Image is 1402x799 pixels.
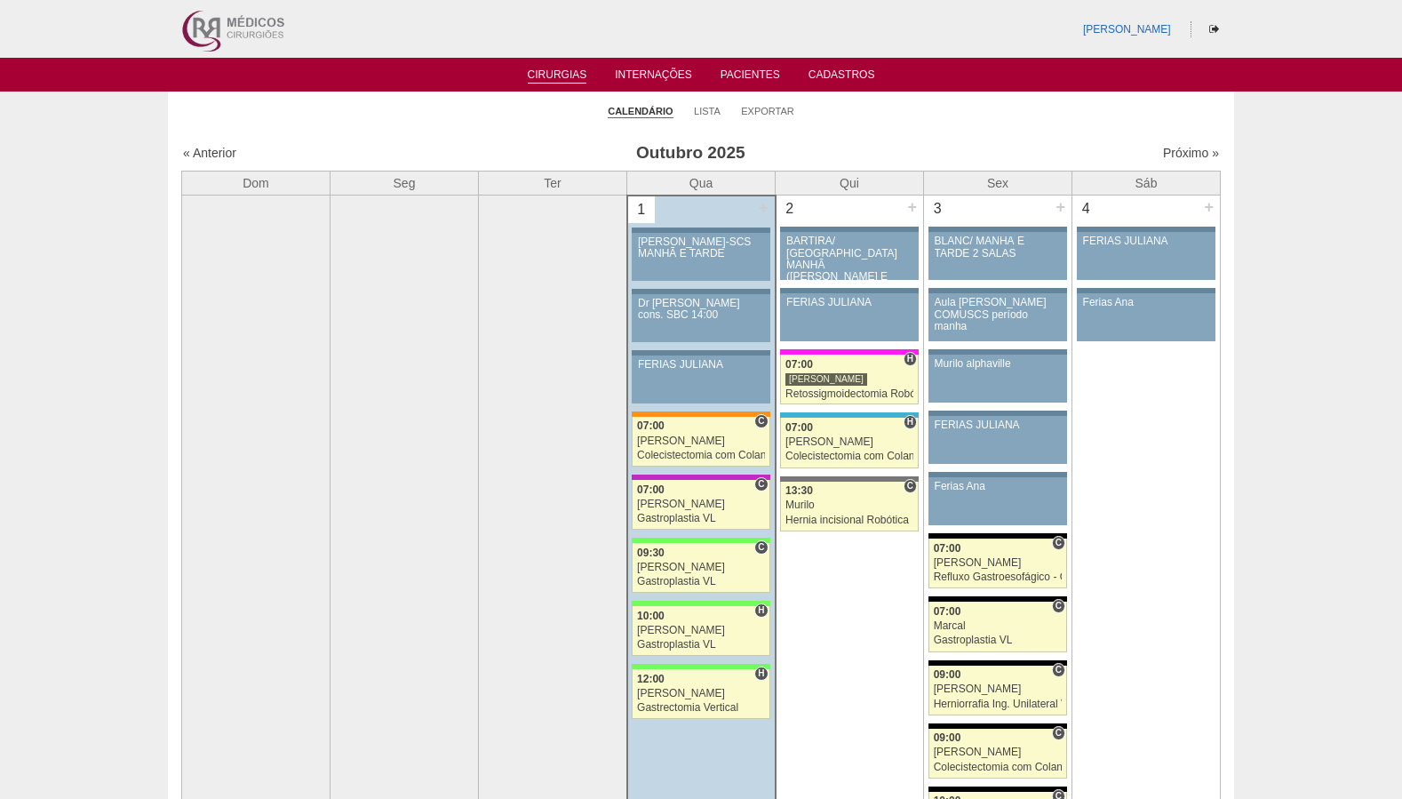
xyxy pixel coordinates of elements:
div: FERIAS JULIANA [935,419,1062,431]
div: Aula [PERSON_NAME] COMUSCS período manha [935,297,1062,332]
span: Consultório [1052,536,1065,550]
div: Key: Neomater [780,412,919,418]
div: Dr [PERSON_NAME] cons. SBC 14:00 [638,298,764,321]
div: Ferias Ana [935,481,1062,492]
div: [PERSON_NAME] [637,625,765,636]
div: Colecistectomia com Colangiografia VL [637,450,765,461]
div: [PERSON_NAME] [934,683,1063,695]
span: Consultório [904,479,917,493]
a: Dr [PERSON_NAME] cons. SBC 14:00 [632,294,769,342]
a: Lista [694,105,721,117]
a: Cirurgias [528,68,587,84]
span: Consultório [754,414,768,428]
div: Key: Aviso [928,411,1067,416]
div: [PERSON_NAME] [637,499,765,510]
a: « Anterior [183,146,236,160]
a: C 09:30 [PERSON_NAME] Gastroplastia VL [632,543,769,593]
div: [PERSON_NAME] [637,688,765,699]
a: FERIAS JULIANA [928,416,1067,464]
div: Key: Aviso [780,288,919,293]
a: Exportar [741,105,794,117]
a: C 13:30 Murilo Hernia incisional Robótica [780,482,919,531]
div: 4 [1072,196,1100,222]
a: FERIAS JULIANA [780,293,919,341]
a: Aula [PERSON_NAME] COMUSCS período manha [928,293,1067,341]
div: 3 [924,196,952,222]
a: C 07:00 [PERSON_NAME] Colecistectomia com Colangiografia VL [632,417,769,467]
a: FERIAS JULIANA [1077,232,1215,280]
div: Key: Santa Catarina [780,476,919,482]
div: Key: Aviso [928,288,1067,293]
a: [PERSON_NAME]-SCS MANHÃ E TARDE [632,233,769,281]
a: Murilo alphaville [928,355,1067,403]
th: Ter [479,171,627,196]
div: Gastrectomia Vertical [637,702,765,714]
span: 07:00 [785,421,813,434]
div: Key: Blanc [928,596,1067,602]
span: Consultório [754,540,768,555]
div: Gastroplastia VL [934,635,1063,646]
div: Gastroplastia VL [637,639,765,651]
div: Key: Maria Braido [632,475,769,480]
div: Key: Pro Matre [780,349,919,355]
i: Sair [1209,24,1219,35]
div: Key: Blanc [928,723,1067,729]
div: Key: Aviso [1077,227,1215,232]
div: BARTIRA/ [GEOGRAPHIC_DATA] MANHÃ ([PERSON_NAME] E ANA)/ SANTA JOANA -TARDE [786,236,912,306]
div: Key: São Luiz - SCS [632,411,769,417]
div: Marcal [934,620,1063,632]
a: Internações [615,68,692,86]
span: 13:30 [785,484,813,497]
div: 2 [777,196,804,222]
th: Sáb [1072,171,1221,196]
div: Murilo alphaville [935,358,1062,370]
div: Herniorrafia Ing. Unilateral VL [934,699,1063,710]
a: C 09:00 [PERSON_NAME] Herniorrafia Ing. Unilateral VL [928,666,1067,715]
span: 07:00 [934,542,961,555]
div: Murilo [785,499,913,511]
a: [PERSON_NAME] [1083,23,1171,36]
div: [PERSON_NAME] [934,747,1063,758]
div: Colecistectomia com Colangiografia VL [785,451,913,462]
div: Key: Blanc [928,533,1067,539]
div: Key: Aviso [780,227,919,232]
span: Hospital [904,415,917,429]
th: Seg [331,171,479,196]
div: Key: Aviso [1077,288,1215,293]
div: Refluxo Gastroesofágico - Cirurgia VL [934,571,1063,583]
th: Dom [182,171,331,196]
div: [PERSON_NAME] [785,436,913,448]
span: 07:00 [637,483,665,496]
span: Consultório [1052,726,1065,740]
div: Key: Blanc [928,660,1067,666]
a: H 07:00 [PERSON_NAME] Colecistectomia com Colangiografia VL [780,418,919,467]
div: [PERSON_NAME] [637,435,765,447]
div: FERIAS JULIANA [786,297,912,308]
a: C 07:00 [PERSON_NAME] Refluxo Gastroesofágico - Cirurgia VL [928,539,1067,588]
div: Retossigmoidectomia Robótica [785,388,913,400]
div: [PERSON_NAME] [637,562,765,573]
div: Key: Aviso [632,289,769,294]
span: 09:30 [637,547,665,559]
span: 09:00 [934,731,961,744]
div: Key: Brasil [632,601,769,606]
span: Hospital [754,603,768,618]
a: FERIAS JULIANA [632,356,769,403]
div: FERIAS JULIANA [1083,236,1210,247]
div: Gastroplastia VL [637,576,765,587]
a: C 07:00 [PERSON_NAME] Gastroplastia VL [632,480,769,530]
span: 10:00 [637,610,665,622]
a: C 09:00 [PERSON_NAME] Colecistectomia com Colangiografia VL [928,729,1067,779]
div: + [756,196,771,220]
span: Hospital [904,352,917,366]
div: Key: Aviso [928,472,1067,477]
a: H 07:00 [PERSON_NAME] Retossigmoidectomia Robótica [780,355,919,404]
span: Consultório [1052,599,1065,613]
div: Hernia incisional Robótica [785,515,913,526]
span: 07:00 [934,605,961,618]
span: 09:00 [934,668,961,681]
th: Qui [776,171,924,196]
div: BLANC/ MANHÃ E TARDE 2 SALAS [935,236,1062,259]
a: Pacientes [721,68,780,86]
div: + [1201,196,1216,219]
